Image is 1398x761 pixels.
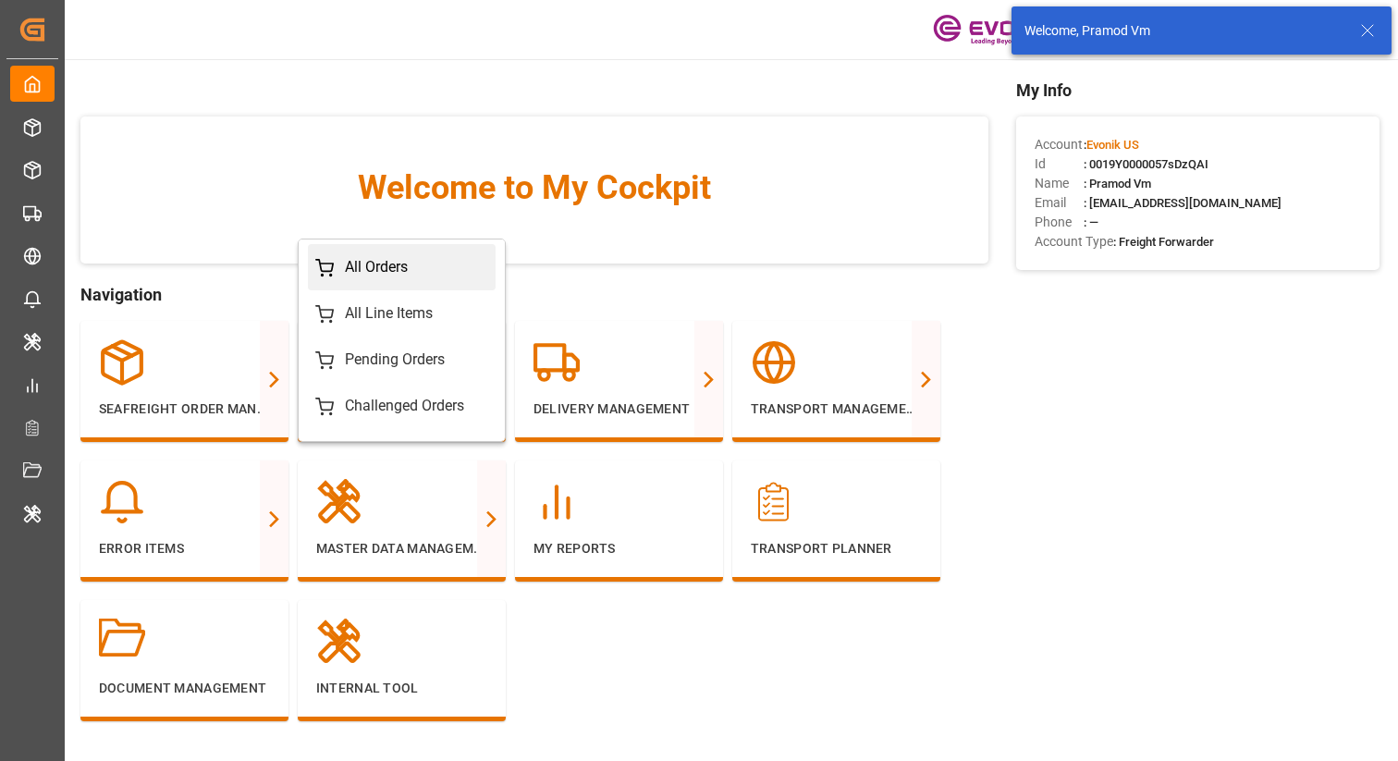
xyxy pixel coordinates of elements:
[1016,78,1380,103] span: My Info
[316,539,487,558] p: Master Data Management
[308,337,496,383] a: Pending Orders
[345,395,464,417] div: Challenged Orders
[80,282,988,307] span: Navigation
[1086,138,1139,152] span: Evonik US
[1035,174,1084,193] span: Name
[1035,213,1084,232] span: Phone
[308,290,496,337] a: All Line Items
[1024,21,1343,41] div: Welcome, Pramod Vm
[1035,135,1084,154] span: Account
[1084,196,1281,210] span: : [EMAIL_ADDRESS][DOMAIN_NAME]
[533,539,705,558] p: My Reports
[533,399,705,419] p: Delivery Management
[1084,138,1139,152] span: :
[308,244,496,290] a: All Orders
[345,302,433,325] div: All Line Items
[1084,157,1208,171] span: : 0019Y0000057sDzQAI
[1113,235,1214,249] span: : Freight Forwarder
[99,539,270,558] p: Error Items
[933,14,1053,46] img: Evonik-brand-mark-Deep-Purple-RGB.jpeg_1700498283.jpeg
[308,429,496,475] a: Completed Orders
[99,679,270,698] p: Document Management
[1084,177,1151,190] span: : Pramod Vm
[751,539,922,558] p: Transport Planner
[308,383,496,429] a: Challenged Orders
[1035,193,1084,213] span: Email
[99,399,270,419] p: Seafreight Order Management
[751,399,922,419] p: Transport Management
[1035,232,1113,252] span: Account Type
[345,349,445,371] div: Pending Orders
[316,679,487,698] p: Internal Tool
[345,256,408,278] div: All Orders
[1035,154,1084,174] span: Id
[117,163,951,213] span: Welcome to My Cockpit
[1084,215,1098,229] span: : —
